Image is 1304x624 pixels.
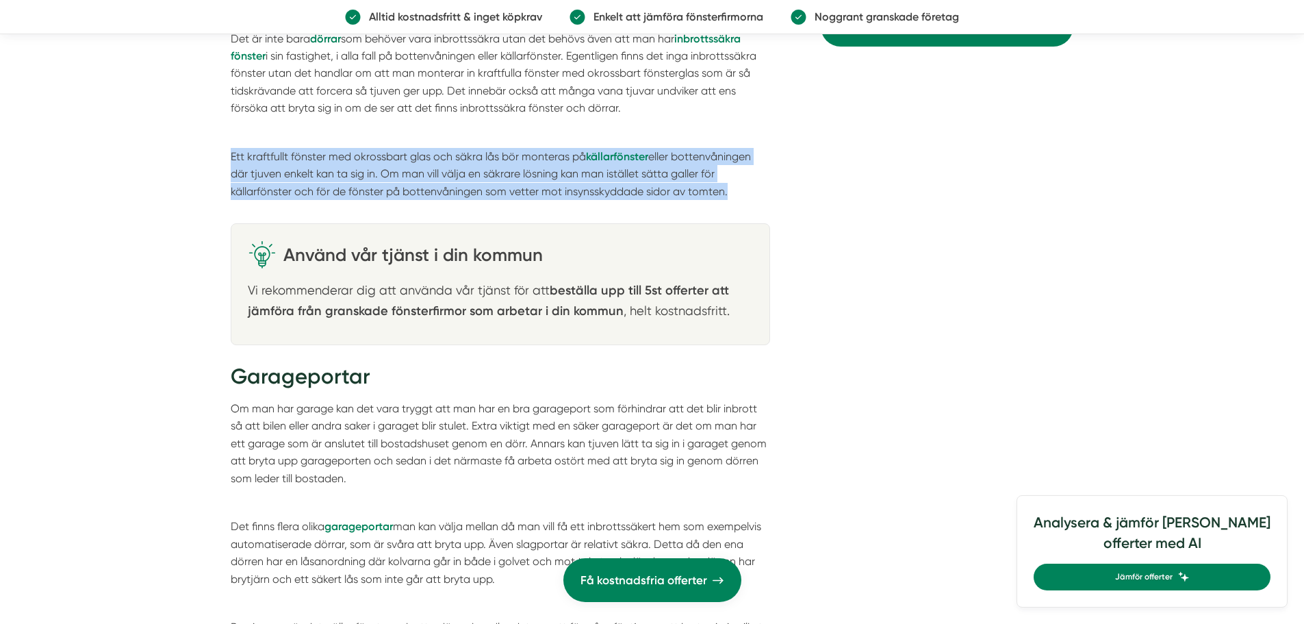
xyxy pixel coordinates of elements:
[231,362,770,400] h2: Garageportar
[231,400,770,487] p: Om man har garage kan det vara tryggt att man har en bra garageport som förhindrar att det blir i...
[1034,564,1270,590] a: Jämför offerter
[231,30,770,117] p: Det är inte bara som behöver vara inbrottssäkra utan det behövs även att man har i sin fastighet,...
[806,8,959,25] p: Noggrant granskade företag
[324,520,393,533] a: garageportar
[283,240,543,268] h3: Använd vår tjänst i din kommun
[585,8,763,25] p: Enkelt att jämföra fönsterfirmorna
[231,148,770,200] p: Ett kraftfullt fönster med okrossbart glas och säkra lås bör monteras på eller bottenvåningen där...
[231,32,741,62] a: inbrottssäkra fönster
[310,32,341,45] a: dörrar
[580,571,707,590] span: Få kostnadsfria offerter
[1115,571,1173,584] span: Jämför offerter
[586,150,648,163] a: källarfönster
[361,8,542,25] p: Alltid kostnadsfritt & inget köpkrav
[1034,512,1270,564] h4: Analysera & jämför [PERSON_NAME] offerter med AI
[563,558,741,602] a: Få kostnadsfria offerter
[231,518,770,588] p: Det finns flera olika man kan välja mellan då man vill få ett inbrottssäkert hem som exempelvis a...
[248,280,753,328] section: Vi rekommenderar dig att använda vår tjänst för att , helt kostnadsfritt.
